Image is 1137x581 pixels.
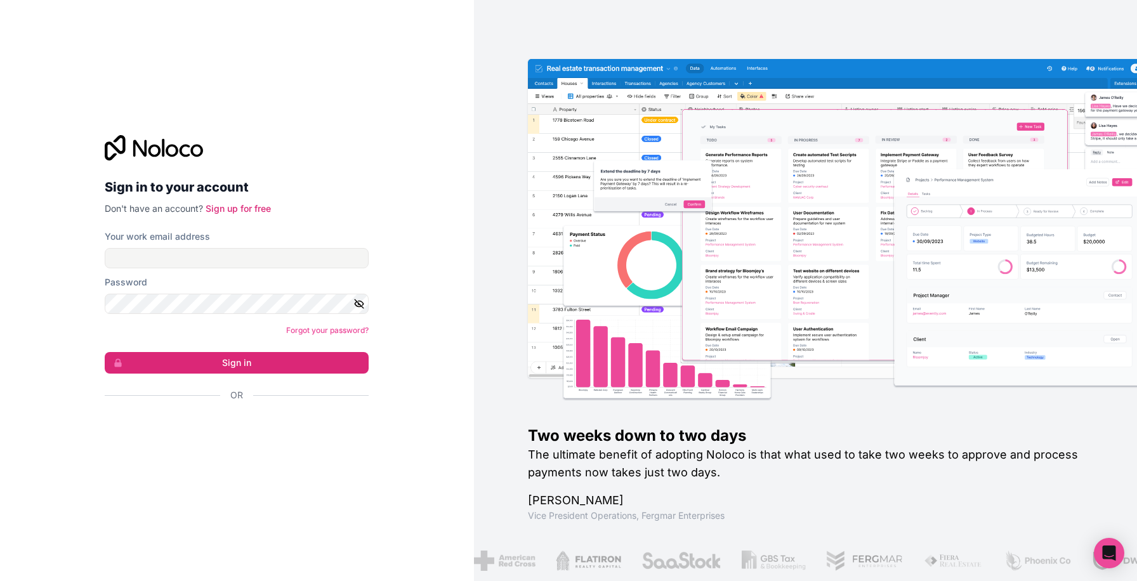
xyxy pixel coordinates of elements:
[105,276,147,289] label: Password
[528,492,1096,509] h1: [PERSON_NAME]
[931,551,1000,571] img: /assets/phoenix-BREaitsQ.png
[105,230,210,243] label: Your work email address
[105,203,203,214] span: Don't have an account?
[1094,538,1124,568] div: Open Intercom Messenger
[105,248,369,268] input: Email address
[483,551,549,571] img: /assets/flatiron-C8eUkumj.png
[528,426,1096,446] h1: Two weeks down to two days
[754,551,831,571] img: /assets/fergmar-CudnrXN5.png
[230,389,243,401] span: Or
[528,509,1096,522] h1: Vice President Operations , Fergmar Enterprises
[105,176,369,199] h2: Sign in to your account
[669,551,734,571] img: /assets/gbstax-C-GtDUiK.png
[286,325,369,335] a: Forgot your password?
[105,294,369,314] input: Password
[569,551,649,571] img: /assets/saastock-C6Zbiodz.png
[105,352,369,374] button: Sign in
[206,203,271,214] a: Sign up for free
[1020,551,1094,571] img: /assets/fdworks-Bi04fVtw.png
[528,446,1096,481] h2: The ultimate benefit of adopting Noloco is that what used to take two weeks to approve and proces...
[851,551,911,571] img: /assets/fiera-fwj2N5v4.png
